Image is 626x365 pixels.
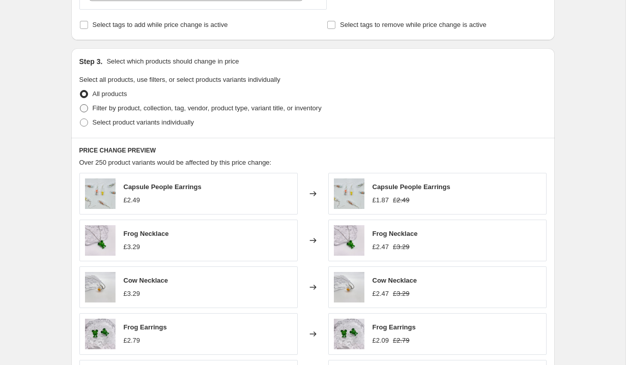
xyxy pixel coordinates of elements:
strike: £3.29 [393,242,410,252]
span: Cow Necklace [124,277,168,284]
div: £3.29 [124,242,140,252]
span: Capsule People Earrings [373,183,450,191]
div: £2.79 [124,336,140,346]
span: Frog Necklace [124,230,169,237]
span: Cow Necklace [373,277,417,284]
span: Frog Earrings [124,323,167,331]
h2: Step 3. [79,56,103,67]
img: 81BCB36C-F731-4BDC-B95C-C49E1A228492_80x.jpg [334,319,364,349]
div: £3.29 [124,289,140,299]
div: £2.09 [373,336,389,346]
img: image_18df2525-7102-4955-8d6e-e9e8372d31b1_80x.jpg [85,225,116,256]
img: image_18df2525-7102-4955-8d6e-e9e8372d31b1_80x.jpg [334,225,364,256]
img: image_b070c9d3-343b-4f83-846e-bb6c0b35a341_80x.heic [334,272,364,302]
strike: £2.49 [393,195,410,205]
span: All products [93,90,127,98]
span: Select tags to remove while price change is active [340,21,487,28]
div: £1.87 [373,195,389,205]
img: image_f8dc5461-0815-40cd-93d1-03e36837c10a_80x.jpg [334,178,364,209]
div: £2.47 [373,242,389,252]
span: Frog Earrings [373,323,416,331]
img: 81BCB36C-F731-4BDC-B95C-C49E1A228492_80x.jpg [85,319,116,349]
span: Over 250 product variants would be affected by this price change: [79,159,272,166]
h6: PRICE CHANGE PREVIEW [79,146,547,155]
span: Select tags to add while price change is active [93,21,228,28]
div: £2.49 [124,195,140,205]
img: image_f8dc5461-0815-40cd-93d1-03e36837c10a_80x.jpg [85,178,116,209]
span: Frog Necklace [373,230,418,237]
img: image_b070c9d3-343b-4f83-846e-bb6c0b35a341_80x.heic [85,272,116,302]
div: £2.47 [373,289,389,299]
span: Filter by product, collection, tag, vendor, product type, variant title, or inventory [93,104,322,112]
span: Select all products, use filters, or select products variants individually [79,76,280,83]
p: Select which products should change in price [106,56,239,67]
strike: £2.79 [393,336,410,346]
strike: £3.29 [393,289,410,299]
span: Capsule People Earrings [124,183,202,191]
span: Select product variants individually [93,118,194,126]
